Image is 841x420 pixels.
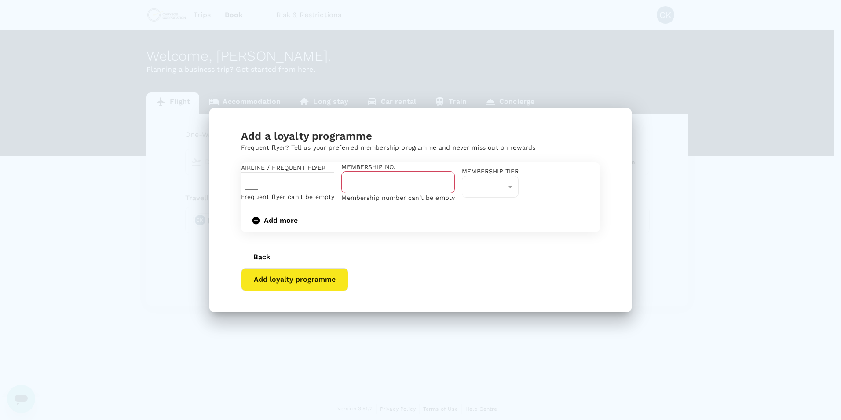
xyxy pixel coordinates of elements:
[462,176,519,198] div: ​
[241,129,600,143] div: Add a loyalty programme
[241,246,283,268] button: Back
[241,143,600,152] p: Frequent flyer? Tell us your preferred membership programme and never miss out on rewards
[241,268,348,291] button: Add loyalty programme
[329,181,331,182] button: Open
[241,209,310,232] button: Add more
[341,193,455,202] p: Membership number can't be empty
[341,162,455,171] div: Membership No.
[241,163,334,172] div: Airline / Frequent Flyer
[241,192,334,201] p: Frequent flyer can't be empty
[462,167,519,176] div: Membership tier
